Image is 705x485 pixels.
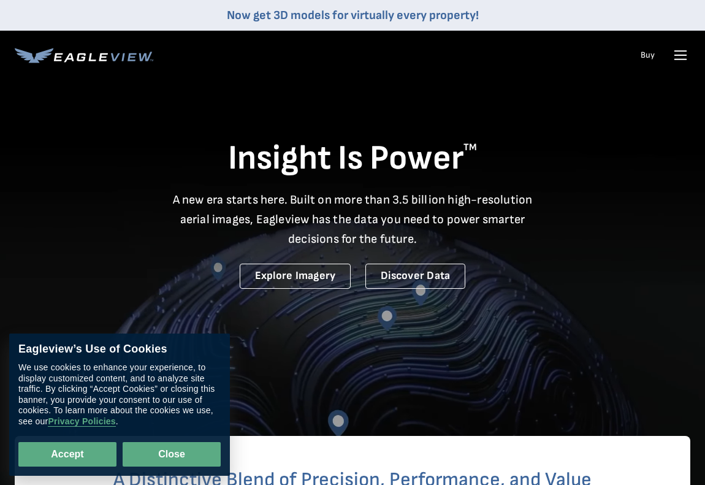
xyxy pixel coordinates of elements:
[18,343,221,356] div: Eagleview’s Use of Cookies
[463,142,477,153] sup: TM
[240,264,351,289] a: Explore Imagery
[15,137,690,180] h1: Insight Is Power
[365,264,465,289] a: Discover Data
[18,442,116,467] button: Accept
[641,50,655,61] a: Buy
[48,416,115,427] a: Privacy Policies
[18,362,221,427] div: We use cookies to enhance your experience, to display customized content, and to analyze site tra...
[165,190,540,249] p: A new era starts here. Built on more than 3.5 billion high-resolution aerial images, Eagleview ha...
[227,8,479,23] a: Now get 3D models for virtually every property!
[123,442,221,467] button: Close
